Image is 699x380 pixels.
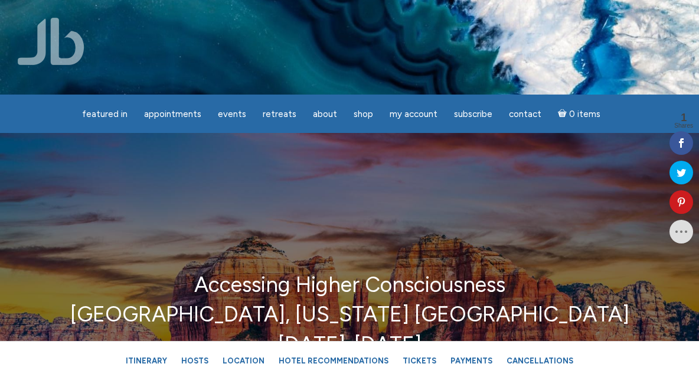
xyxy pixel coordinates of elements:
span: Subscribe [454,109,492,119]
span: Retreats [263,109,296,119]
a: Hosts [175,350,214,371]
span: About [313,109,337,119]
span: 0 items [569,110,600,119]
a: Events [211,103,253,126]
a: Shop [347,103,380,126]
a: Retreats [256,103,303,126]
a: My Account [383,103,445,126]
span: 1 [674,112,693,123]
a: Contact [502,103,548,126]
p: Accessing Higher Consciousness [GEOGRAPHIC_DATA], [US_STATE] [GEOGRAPHIC_DATA] [DATE]-[DATE] [35,270,664,359]
a: Cart0 items [551,102,607,126]
a: Location [217,350,270,371]
a: About [306,103,344,126]
img: Jamie Butler. The Everyday Medium [18,18,84,65]
span: featured in [82,109,128,119]
span: Shares [674,123,693,129]
a: Cancellations [501,350,579,371]
span: Events [218,109,246,119]
a: Itinerary [120,350,173,371]
span: Appointments [144,109,201,119]
span: My Account [390,109,437,119]
a: Hotel Recommendations [273,350,394,371]
a: Payments [445,350,498,371]
a: Subscribe [447,103,499,126]
a: featured in [75,103,135,126]
a: Tickets [397,350,442,371]
a: Appointments [137,103,208,126]
i: Cart [558,109,569,119]
span: Contact [509,109,541,119]
span: Shop [354,109,373,119]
